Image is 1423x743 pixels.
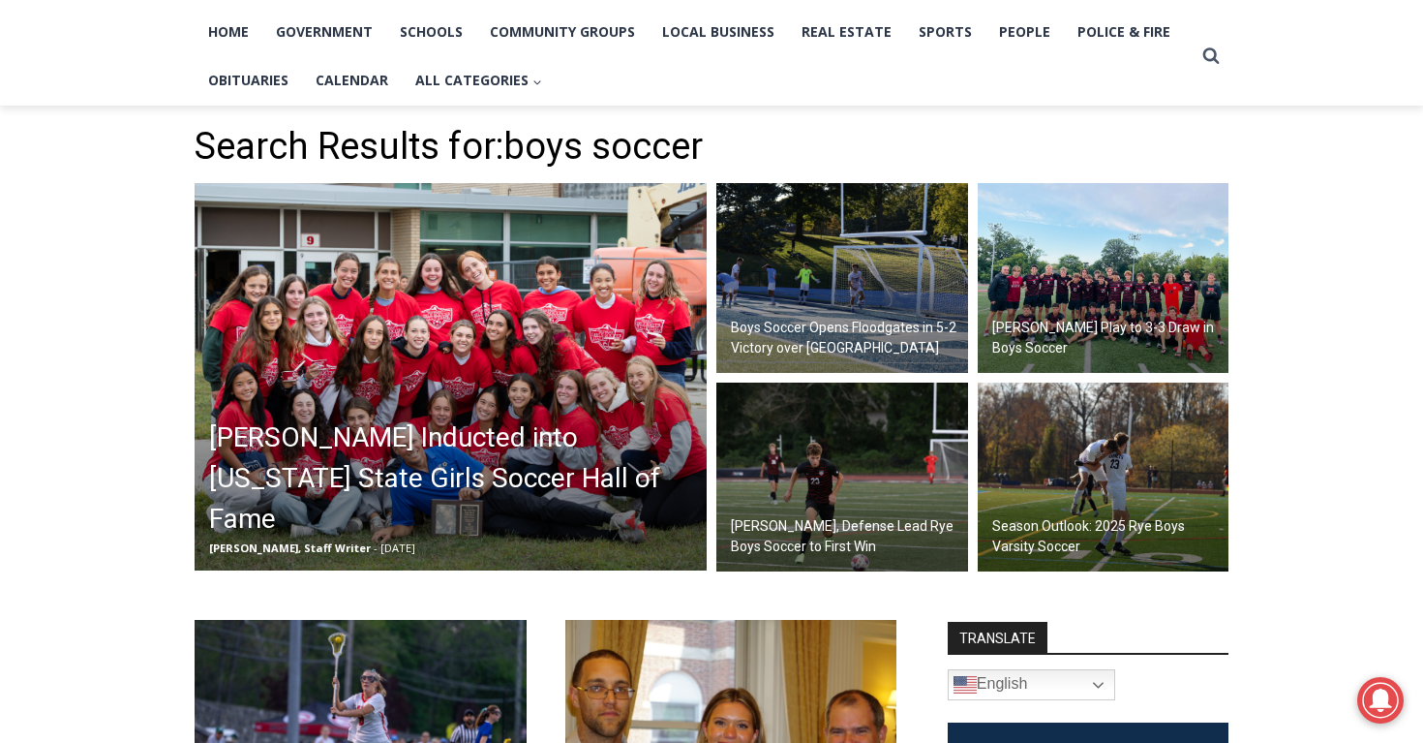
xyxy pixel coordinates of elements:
[209,418,702,540] h2: [PERSON_NAME] Inducted into [US_STATE] State Girls Soccer Hall of Fame
[716,183,968,373] a: Boys Soccer Opens Floodgates in 5-2 Victory over [GEOGRAPHIC_DATA]
[649,8,788,56] a: Local Business
[1064,8,1184,56] a: Police & Fire
[374,541,378,555] span: -
[302,56,402,105] a: Calendar
[6,200,190,273] span: Open Tues. - Sun. [PHONE_NUMBER]
[489,1,915,188] div: "[PERSON_NAME] and I covered the [DATE] Parade, which was a really eye opening experience as I ha...
[466,188,938,241] a: Intern @ [DOMAIN_NAME]
[402,56,556,105] button: Child menu of All Categories
[716,383,968,573] img: (PHOTO: Rye Boys Soccer's Lex Cox (#23) dribbling againt Tappan Zee on Thursday, September 4. Cre...
[195,8,1194,106] nav: Primary Navigation
[992,318,1225,358] h2: [PERSON_NAME] Play to 3-3 Draw in Boys Soccer
[503,125,703,168] span: boys soccer
[978,383,1229,573] a: Season Outlook: 2025 Rye Boys Varsity Soccer
[380,541,415,555] span: [DATE]
[195,125,1228,170] h1: Search Results for:
[788,8,905,56] a: Real Estate
[731,516,963,557] h2: [PERSON_NAME], Defense Lead Rye Boys Soccer to First Win
[978,183,1229,373] img: (PHOTO: The 2025 Rye Boys Varsity Soccer team. Contributed.)
[386,8,476,56] a: Schools
[476,8,649,56] a: Community Groups
[262,8,386,56] a: Government
[195,183,707,571] img: (PHOTO: The 2025 Rye Girls Soccer Team surrounding Head Coach Rich Savage after his induction int...
[195,8,262,56] a: Home
[948,622,1047,653] strong: TRANSLATE
[209,541,371,555] span: [PERSON_NAME], Staff Writer
[198,121,275,232] div: "the precise, almost orchestrated movements of cutting and assembling sushi and [PERSON_NAME] mak...
[1,195,195,241] a: Open Tues. - Sun. [PHONE_NUMBER]
[195,56,302,105] a: Obituaries
[992,516,1225,557] h2: Season Outlook: 2025 Rye Boys Varsity Soccer
[716,183,968,373] img: (PHOTO: Rye Boys Soccer's Connor Dehmer (#25) scored the game-winning goal to help the Garnets de...
[905,8,985,56] a: Sports
[1194,39,1228,74] button: View Search Form
[716,383,968,573] a: [PERSON_NAME], Defense Lead Rye Boys Soccer to First Win
[954,673,977,697] img: en
[978,383,1229,573] img: (PHOTO: Alex van der Voort and Lex Cox of Rye Boys Varsity Soccer on Thursday, October 31, 2024 f...
[978,183,1229,373] a: [PERSON_NAME] Play to 3-3 Draw in Boys Soccer
[506,193,897,236] span: Intern @ [DOMAIN_NAME]
[948,669,1115,700] a: English
[195,183,707,571] a: [PERSON_NAME] Inducted into [US_STATE] State Girls Soccer Hall of Fame [PERSON_NAME], Staff Write...
[985,8,1064,56] a: People
[731,318,963,358] h2: Boys Soccer Opens Floodgates in 5-2 Victory over [GEOGRAPHIC_DATA]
